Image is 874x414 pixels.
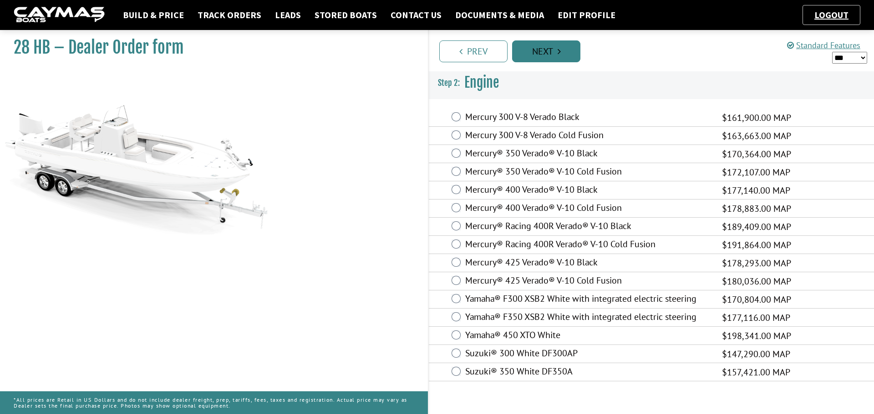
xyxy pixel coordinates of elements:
a: Logout [810,9,853,20]
label: Yamaha® F300 XSB2 White with integrated electric steering [465,293,711,306]
label: Mercury® 400 Verado® V-10 Black [465,184,711,197]
label: Mercury® 350 Verado® V-10 Black [465,148,711,161]
span: $180,036.00 MAP [722,274,791,288]
span: $191,864.00 MAP [722,238,791,252]
label: Mercury® 400 Verado® V-10 Cold Fusion [465,202,711,215]
span: $147,290.00 MAP [722,347,790,361]
span: $177,140.00 MAP [722,184,790,197]
span: $189,409.00 MAP [722,220,791,234]
img: caymas-dealer-connect-2ed40d3bc7270c1d8d7ffb4b79bf05adc795679939227970def78ec6f6c03838.gif [14,7,105,24]
a: Next [512,40,580,62]
span: $178,293.00 MAP [722,256,791,270]
span: $170,804.00 MAP [722,293,791,306]
a: Standard Features [787,40,860,50]
a: Leads [270,9,305,21]
h1: 28 HB – Dealer Order form [14,37,405,58]
span: $198,341.00 MAP [722,329,791,343]
span: $177,116.00 MAP [722,311,790,324]
label: Mercury® 425 Verado® V-10 Cold Fusion [465,275,711,288]
span: $161,900.00 MAP [722,111,791,125]
label: Mercury® Racing 400R Verado® V-10 Cold Fusion [465,239,711,252]
span: $157,421.00 MAP [722,365,790,379]
p: *All prices are Retail in US Dollars and do not include dealer freight, prep, tariffs, fees, taxe... [14,392,414,413]
a: Contact Us [386,9,446,21]
label: Mercury® 425 Verado® V-10 Black [465,257,711,270]
a: Edit Profile [553,9,620,21]
a: Stored Boats [310,9,381,21]
span: $170,364.00 MAP [722,147,791,161]
span: $163,663.00 MAP [722,129,791,143]
label: Mercury 300 V-8 Verado Black [465,111,711,125]
label: Suzuki® 350 White DF350A [465,366,711,379]
span: $178,883.00 MAP [722,202,791,215]
ul: Pagination [437,39,874,62]
label: Mercury® 350 Verado® V-10 Cold Fusion [465,166,711,179]
span: $172,107.00 MAP [722,165,790,179]
label: Yamaha® 450 XTO White [465,329,711,343]
label: Mercury® Racing 400R Verado® V-10 Black [465,220,711,234]
label: Yamaha® F350 XSB2 White with integrated electric steering [465,311,711,324]
a: Build & Price [118,9,188,21]
label: Mercury 300 V-8 Verado Cold Fusion [465,130,711,143]
h3: Engine [429,66,874,100]
a: Prev [439,40,508,62]
a: Track Orders [193,9,266,21]
label: Suzuki® 300 White DF300AP [465,348,711,361]
a: Documents & Media [451,9,549,21]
